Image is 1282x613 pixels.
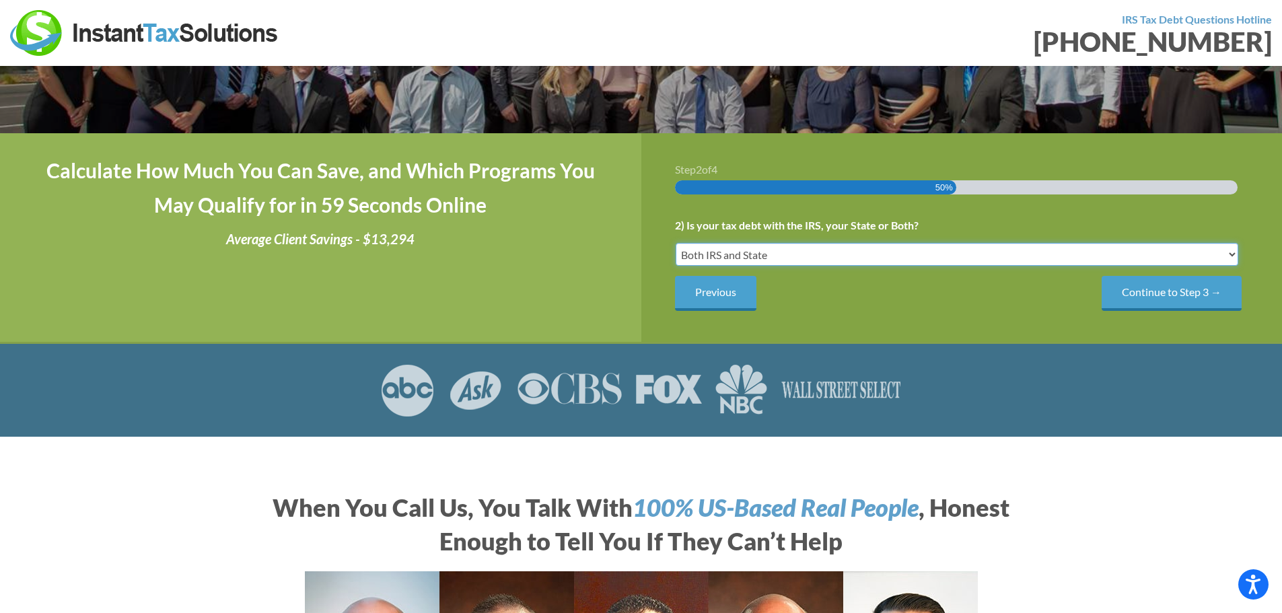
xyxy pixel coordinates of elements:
i: Average Client Savings - $13,294 [226,231,415,247]
img: NBC [715,364,767,417]
div: [PHONE_NUMBER] [651,28,1273,55]
strong: IRS Tax Debt Questions Hotline [1122,13,1272,26]
img: Instant Tax Solutions Logo [10,10,279,56]
label: 2) Is your tax debt with the IRS, your State or Both? [675,219,919,233]
img: ASK [448,364,503,417]
span: 4 [711,163,717,176]
a: Instant Tax Solutions Logo [10,25,279,38]
i: 100% US-Based Real People [633,493,919,522]
span: 50% [935,180,953,194]
img: CBS [517,364,622,417]
h2: When You Call Us, You Talk With , Honest Enough to Tell You If They Can’t Help [268,491,1015,558]
input: Continue to Step 3 → [1102,276,1242,310]
h3: Step of [675,164,1249,175]
img: FOX [635,364,702,417]
img: Wall Street Select [781,364,902,417]
img: ABC [380,364,435,417]
input: Previous [675,276,756,310]
span: 2 [696,163,702,176]
h4: Calculate How Much You Can Save, and Which Programs You May Qualify for in 59 Seconds Online [34,153,608,222]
